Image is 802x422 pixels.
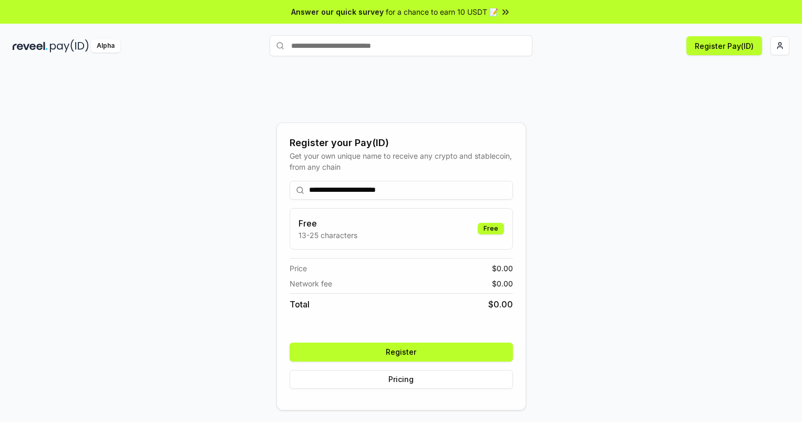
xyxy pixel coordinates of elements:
[290,263,307,274] span: Price
[13,39,48,53] img: reveel_dark
[291,6,384,17] span: Answer our quick survey
[290,150,513,172] div: Get your own unique name to receive any crypto and stablecoin, from any chain
[290,343,513,362] button: Register
[91,39,120,53] div: Alpha
[478,223,504,234] div: Free
[492,263,513,274] span: $ 0.00
[290,136,513,150] div: Register your Pay(ID)
[290,298,310,311] span: Total
[299,230,357,241] p: 13-25 characters
[386,6,498,17] span: for a chance to earn 10 USDT 📝
[686,36,762,55] button: Register Pay(ID)
[492,278,513,289] span: $ 0.00
[50,39,89,53] img: pay_id
[290,370,513,389] button: Pricing
[488,298,513,311] span: $ 0.00
[290,278,332,289] span: Network fee
[299,217,357,230] h3: Free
